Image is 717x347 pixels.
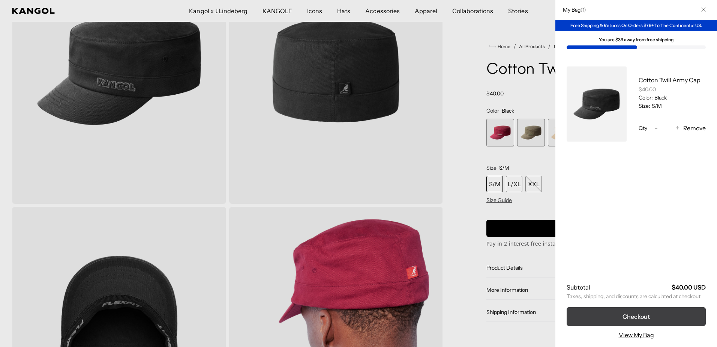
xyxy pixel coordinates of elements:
[639,125,647,131] span: Qty
[567,293,706,300] small: Taxes, shipping, and discounts are calculated at checkout
[582,6,584,13] span: 1
[650,124,661,133] button: -
[580,6,586,13] span: ( )
[672,124,683,133] button: +
[567,307,706,326] button: Checkout
[567,283,590,291] h2: Subtotal
[619,330,654,339] a: View My Bag
[567,37,706,42] div: You are $39 away from free shipping
[650,103,662,109] dd: S/M
[559,6,586,13] h2: My Bag
[676,123,679,133] span: +
[653,94,667,101] dd: Black
[639,94,653,101] dt: Color:
[639,86,706,93] div: $40.00
[639,76,700,84] a: Cotton Twill Army Cap
[661,124,672,133] input: Quantity for Cotton Twill Army Cap
[683,124,706,133] button: Remove Cotton Twill Army Cap - Black / S/M
[639,103,650,109] dt: Size:
[672,284,706,291] strong: $40.00 USD
[654,123,658,133] span: -
[555,20,717,31] div: Free Shipping & Returns On Orders $79+ To The Continental US.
